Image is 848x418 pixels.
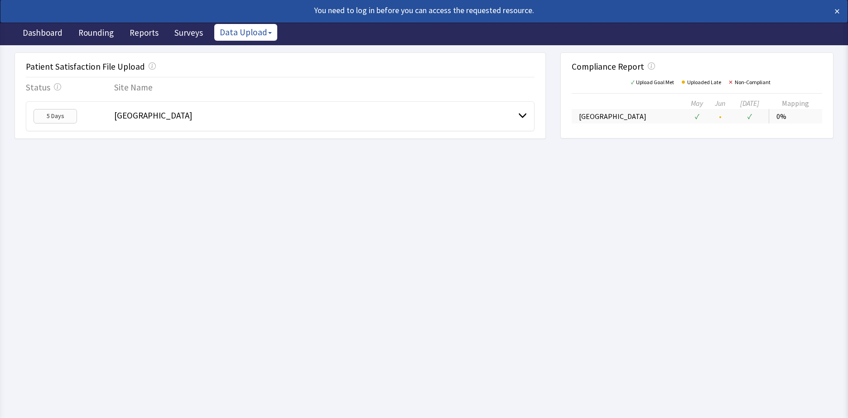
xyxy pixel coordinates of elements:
[72,23,120,45] a: Rounding
[214,24,277,41] button: Data Upload
[711,114,729,118] div: •
[733,111,767,122] div: ✓
[691,99,703,108] em: May
[26,81,111,94] div: Status
[26,61,145,72] div: Patient Satisfaction File Upload
[674,72,687,89] span: •
[34,109,77,123] span: 5 Days
[114,110,192,121] span: [GEOGRAPHIC_DATA]
[572,109,684,123] td: [GEOGRAPHIC_DATA]
[834,4,840,19] button: ×
[715,99,725,108] em: Jun
[111,81,535,94] div: Site Name
[572,61,644,72] div: Compliance Report
[740,99,759,108] em: [DATE]
[769,97,822,109] th: Mapping
[769,109,822,123] td: 0%
[168,23,210,45] a: Surveys
[721,79,735,85] span: ✕
[8,4,756,17] div: You need to log in before you can access the requested resource.
[16,23,69,45] a: Dashboard
[624,79,636,85] span: ✓
[123,23,165,45] a: Reports
[686,111,708,122] div: ✓
[572,77,822,86] div: Upload Goal Met Uploaded Late Non-Compliant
